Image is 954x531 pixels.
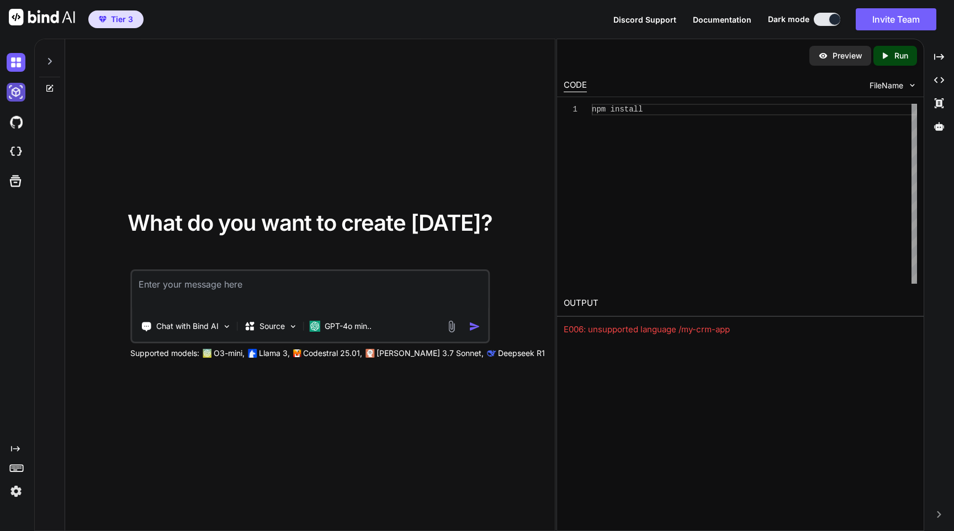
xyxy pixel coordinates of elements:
p: Run [894,50,908,61]
span: FileName [870,80,903,91]
p: O3-mini, [214,348,245,359]
div: CODE [564,79,587,92]
p: Supported models: [130,348,199,359]
p: Chat with Bind AI [156,321,219,332]
img: Bind AI [9,9,75,25]
p: Deepseek R1 [498,348,545,359]
img: Mistral-AI [293,349,301,357]
span: Discord Support [613,15,676,24]
img: claude [365,349,374,358]
img: GPT-4o mini [309,321,320,332]
p: Source [259,321,285,332]
img: premium [99,16,107,23]
img: cloudideIcon [7,142,25,161]
p: GPT-4o min.. [325,321,372,332]
img: chevron down [908,81,917,90]
img: githubDark [7,113,25,131]
img: darkChat [7,53,25,72]
img: attachment [445,320,458,333]
img: darkAi-studio [7,83,25,102]
p: Codestral 25.01, [303,348,362,359]
span: Dark mode [768,14,809,25]
div: 1 [564,104,577,115]
span: Documentation [693,15,751,24]
p: [PERSON_NAME] 3.7 Sonnet, [377,348,484,359]
h2: OUTPUT [557,290,924,316]
button: Documentation [693,14,751,25]
p: Preview [833,50,862,61]
button: premiumTier 3 [88,10,144,28]
img: Llama2 [248,349,257,358]
span: What do you want to create [DATE]? [128,209,492,236]
img: settings [7,482,25,501]
p: Llama 3, [259,348,290,359]
button: Discord Support [613,14,676,25]
div: E006: unsupported language /my-crm-app [564,323,917,336]
img: icon [469,321,480,332]
span: Tier 3 [111,14,133,25]
img: GPT-4 [203,349,211,358]
button: Invite Team [856,8,936,30]
img: claude [487,349,496,358]
span: npm install [592,105,643,114]
img: Pick Models [288,322,298,331]
img: preview [818,51,828,61]
img: Pick Tools [222,322,231,331]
